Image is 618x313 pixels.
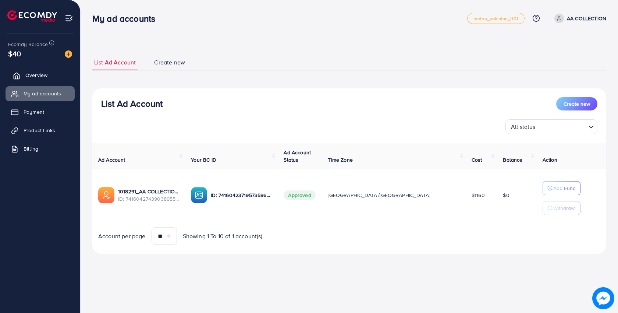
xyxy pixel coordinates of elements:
[505,119,597,134] div: Search for option
[24,127,55,134] span: Product Links
[191,187,207,203] img: ic-ba-acc.ded83a64.svg
[101,98,163,109] h3: List Ad Account
[543,181,580,195] button: Add Fund
[6,105,75,119] a: Payment
[65,50,72,58] img: image
[98,187,114,203] img: ic-ads-acc.e4c84228.svg
[65,14,73,22] img: menu
[538,120,586,132] input: Search for option
[472,191,485,199] span: $1160
[284,149,311,163] span: Ad Account Status
[564,100,590,108] span: Create new
[284,190,315,200] span: Approved
[183,232,263,240] span: Showing 1 To 10 of 1 account(s)
[24,108,44,116] span: Payment
[328,191,430,199] span: [GEOGRAPHIC_DATA]/[GEOGRAPHIC_DATA]
[543,201,580,215] button: Withdraw
[553,184,576,193] p: Add Fund
[472,156,482,163] span: Cost
[8,41,48,48] span: Ecomdy Balance
[6,123,75,138] a: Product Links
[567,14,606,23] p: AA COLLECTION
[6,141,75,156] a: Billing
[509,122,537,132] span: All status
[24,145,38,152] span: Billing
[553,204,575,212] p: Withdraw
[154,58,185,67] span: Create new
[543,156,557,163] span: Action
[551,14,606,23] a: AA COLLECTION
[25,71,47,79] span: Overview
[8,48,21,59] span: $40
[467,13,525,24] a: metap_pakistan_001
[98,156,125,163] span: Ad Account
[92,13,161,24] h3: My ad accounts
[503,191,509,199] span: $0
[98,232,146,240] span: Account per page
[328,156,352,163] span: Time Zone
[503,156,522,163] span: Balance
[7,10,57,22] img: logo
[473,16,518,21] span: metap_pakistan_001
[24,90,61,97] span: My ad accounts
[592,287,614,309] img: image
[556,97,597,110] button: Create new
[118,195,179,203] span: ID: 7416042743903895568
[6,86,75,101] a: My ad accounts
[94,58,136,67] span: List Ad Account
[6,68,75,82] a: Overview
[118,188,179,195] a: 1018291_AA COLLECTION_1726682020318
[118,188,179,203] div: <span class='underline'>1018291_AA COLLECTION_1726682020318</span></br>7416042743903895568
[211,191,272,200] p: ID: 7416042371957358608
[191,156,216,163] span: Your BC ID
